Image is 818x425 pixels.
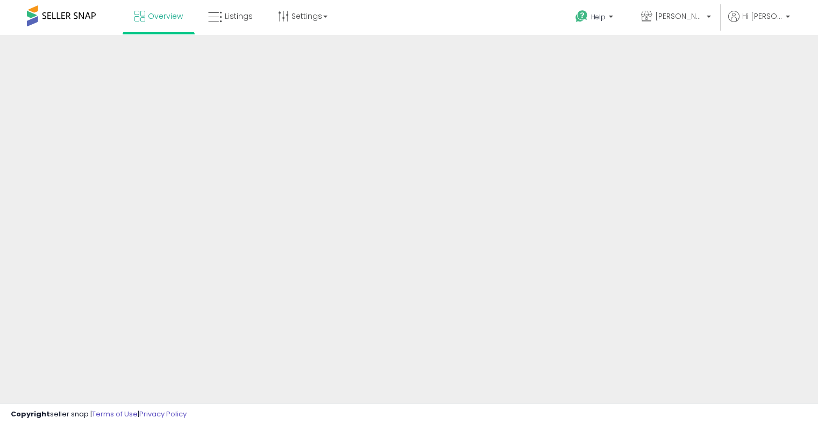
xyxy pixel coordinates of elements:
[742,11,783,21] span: Hi [PERSON_NAME]
[148,11,183,21] span: Overview
[591,12,606,21] span: Help
[11,409,50,419] strong: Copyright
[92,409,138,419] a: Terms of Use
[655,11,703,21] span: [PERSON_NAME]
[728,11,790,35] a: Hi [PERSON_NAME]
[139,409,187,419] a: Privacy Policy
[11,409,187,420] div: seller snap | |
[567,2,624,35] a: Help
[575,10,588,23] i: Get Help
[225,11,253,21] span: Listings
